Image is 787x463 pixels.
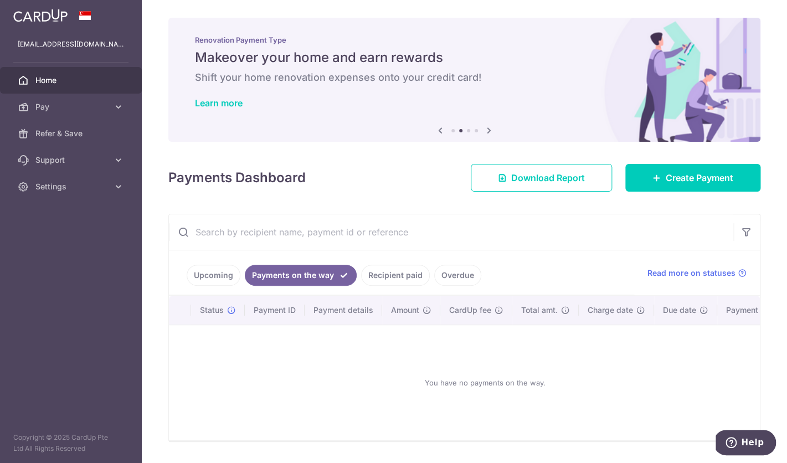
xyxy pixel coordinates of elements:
a: Overdue [434,265,481,286]
span: Refer & Save [35,128,109,139]
span: Status [200,305,224,316]
iframe: Opens a widget where you can find more information [716,430,776,457]
span: Create Payment [666,171,733,184]
span: Charge date [588,305,633,316]
span: Settings [35,181,109,192]
a: Create Payment [625,164,760,192]
span: Total amt. [521,305,558,316]
span: Pay [35,101,109,112]
p: [EMAIL_ADDRESS][DOMAIN_NAME] [18,39,124,50]
h4: Payments Dashboard [168,168,306,188]
h6: Shift your home renovation expenses onto your credit card! [195,71,734,84]
th: Payment details [305,296,382,325]
a: Read more on statuses [647,267,747,279]
span: Support [35,155,109,166]
a: Recipient paid [361,265,430,286]
span: Home [35,75,109,86]
a: Upcoming [187,265,240,286]
span: Amount [391,305,419,316]
th: Payment ID [245,296,305,325]
a: Payments on the way [245,265,357,286]
h5: Makeover your home and earn rewards [195,49,734,66]
img: Renovation banner [168,18,760,142]
p: Renovation Payment Type [195,35,734,44]
img: CardUp [13,9,68,22]
span: Read more on statuses [647,267,735,279]
span: Download Report [511,171,585,184]
span: Due date [663,305,696,316]
a: Download Report [471,164,612,192]
a: Learn more [195,97,243,109]
span: CardUp fee [449,305,491,316]
input: Search by recipient name, payment id or reference [169,214,733,250]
